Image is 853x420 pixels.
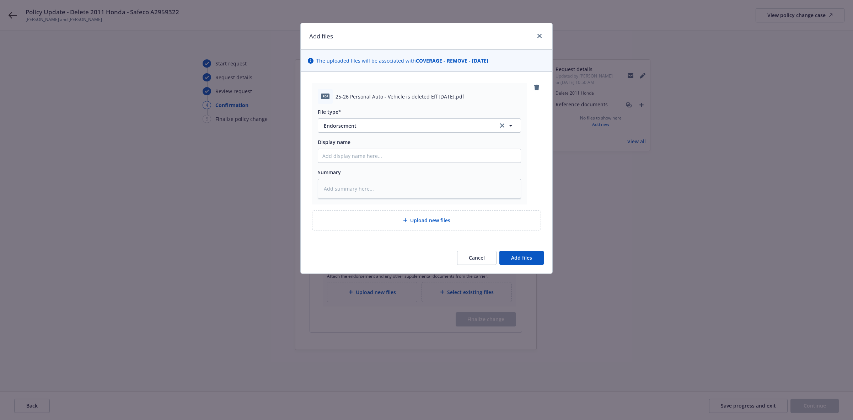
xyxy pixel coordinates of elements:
[535,32,544,40] a: close
[318,108,341,115] span: File type*
[469,254,485,261] span: Cancel
[410,217,450,224] span: Upload new files
[416,57,488,64] strong: COVERAGE - REMOVE - [DATE]
[312,210,541,230] div: Upload new files
[324,122,488,129] span: Endorsement
[318,149,521,163] input: Add display name here...
[318,169,341,176] span: Summary
[511,254,532,261] span: Add files
[321,94,329,99] span: pdf
[318,118,521,133] button: Endorsementclear selection
[336,93,464,100] span: 25-26 Personal Auto - Vehicle is deleted Eff [DATE].pdf
[457,251,497,265] button: Cancel
[499,251,544,265] button: Add files
[309,32,333,41] h1: Add files
[532,83,541,92] a: remove
[498,121,506,130] a: clear selection
[318,139,350,145] span: Display name
[316,57,488,64] span: The uploaded files will be associated with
